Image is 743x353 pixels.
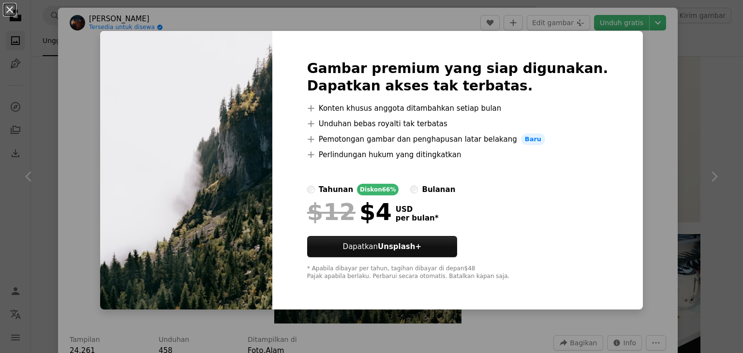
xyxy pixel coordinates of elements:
div: bulanan [422,184,455,195]
li: Pemotongan gambar dan penghapusan latar belakang [307,133,608,145]
li: Perlindungan hukum yang ditingkatkan [307,149,608,161]
div: tahunan [319,184,353,195]
span: $12 [307,199,356,224]
span: per bulan * [396,214,439,222]
div: Diskon 66% [357,184,399,195]
span: Baru [521,133,545,145]
li: Konten khusus anggota ditambahkan setiap bulan [307,103,608,114]
input: tahunanDiskon66% [307,186,315,193]
button: DapatkanUnsplash+ [307,236,457,257]
h2: Gambar premium yang siap digunakan. Dapatkan akses tak terbatas. [307,60,608,95]
div: $4 [307,199,392,224]
div: * Apabila dibayar per tahun, tagihan dibayar di depan $48 Pajak apabila berlaku. Perbarui secara ... [307,265,608,280]
span: USD [396,205,439,214]
strong: Unsplash+ [378,242,421,251]
input: bulanan [410,186,418,193]
img: photo-1758642882005-447873fd2d29 [100,31,272,309]
li: Unduhan bebas royalti tak terbatas [307,118,608,130]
